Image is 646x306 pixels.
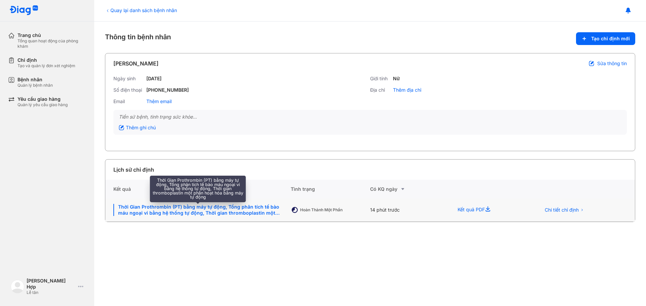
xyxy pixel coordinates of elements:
[17,32,86,38] div: Trang chủ
[17,96,68,102] div: Yêu cầu giao hàng
[370,199,450,222] div: 14 phút trước
[146,76,161,82] div: [DATE]
[17,38,86,49] div: Tổng quan hoạt động của phòng khám
[119,125,156,131] div: Thêm ghi chú
[576,32,635,45] button: Tạo chỉ định mới
[105,180,291,199] div: Kết quả
[450,199,532,222] div: Kết quả PDF
[113,204,283,216] div: Thời Gian Prothrombin (PT) bằng máy tự động, Tổng phân tích tế bào máu ngoại vi bằng hệ thống tự ...
[105,7,177,14] div: Quay lại danh sách bệnh nhân
[105,32,635,45] div: Thông tin bệnh nhân
[291,180,370,199] div: Tình trạng
[146,98,172,104] div: Thêm email
[370,87,390,93] div: Địa chỉ
[113,76,144,82] div: Ngày sinh
[27,290,75,295] div: Lễ tân
[393,76,400,82] div: Nữ
[11,280,24,293] img: logo
[146,87,189,93] div: [PHONE_NUMBER]
[541,205,588,215] button: Chi tiết chỉ định
[17,63,75,69] div: Tạo và quản lý đơn xét nghiệm
[591,36,630,42] span: Tạo chỉ định mới
[119,114,621,120] div: Tiền sử bệnh, tình trạng sức khỏe...
[545,207,579,213] span: Chi tiết chỉ định
[113,166,154,174] div: Lịch sử chỉ định
[27,278,75,290] div: [PERSON_NAME] Hợp
[393,87,421,93] div: Thêm địa chỉ
[597,60,627,67] span: Sửa thông tin
[9,5,38,16] img: logo
[300,207,354,213] div: Hoàn thành một phần
[113,59,158,68] div: [PERSON_NAME]
[370,185,450,193] div: Có KQ ngày
[113,98,144,104] div: Email
[17,77,53,83] div: Bệnh nhân
[113,87,144,93] div: Số điện thoại
[370,76,390,82] div: Giới tính
[17,83,53,88] div: Quản lý bệnh nhân
[17,57,75,63] div: Chỉ định
[17,102,68,107] div: Quản lý yêu cầu giao hàng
